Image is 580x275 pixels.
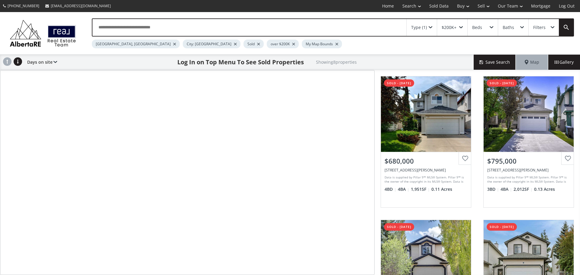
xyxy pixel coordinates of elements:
span: 0.11 Acres [431,186,452,192]
div: Baths [503,25,514,30]
span: 0.13 Acres [534,186,555,192]
div: Type (1) [411,25,427,30]
span: 3 BD [487,186,499,192]
div: $795,000 [487,156,570,166]
span: 2,012 SF [514,186,533,192]
span: [PHONE_NUMBER] [8,3,39,8]
div: $680,000 [385,156,467,166]
span: Map [525,59,539,65]
div: Data is supplied by Pillar 9™ MLS® System. Pillar 9™ is the owner of the copyright in its MLS® Sy... [385,175,466,184]
div: over $200K [267,40,299,48]
h1: Log In on Top Menu To See Sold Properties [177,58,304,66]
div: 340 Douglas Ridge Green SE, Calgary, AB T2Z 2Z9 [385,168,467,173]
button: Save Search [474,55,516,70]
div: My Map Bounds [302,40,342,48]
div: Days on site [24,55,57,70]
div: Gallery [548,55,580,70]
div: Beds [472,25,482,30]
span: Gallery [555,59,574,65]
div: $200K+ [442,25,456,30]
a: [EMAIL_ADDRESS][DOMAIN_NAME] [42,0,114,11]
div: 137 Douglas Ridge Place SE, Calgary, AB T2Z 2T3 [487,168,570,173]
div: Map [516,55,548,70]
h2: Showing 8 properties [316,60,357,64]
span: 4 BA [398,186,409,192]
div: City: [GEOGRAPHIC_DATA] [183,40,240,48]
div: [GEOGRAPHIC_DATA], [GEOGRAPHIC_DATA] [92,40,180,48]
img: Logo [7,18,79,48]
span: 1,951 SF [411,186,430,192]
div: Data is supplied by Pillar 9™ MLS® System. Pillar 9™ is the owner of the copyright in its MLS® Sy... [487,175,569,184]
span: 4 BD [385,186,396,192]
div: Filters [533,25,546,30]
a: sold - [DATE]$795,000[STREET_ADDRESS][PERSON_NAME]Data is supplied by Pillar 9™ MLS® System. Pill... [477,70,580,214]
a: sold - [DATE]$680,000[STREET_ADDRESS][PERSON_NAME]Data is supplied by Pillar 9™ MLS® System. Pill... [375,70,477,214]
span: [EMAIL_ADDRESS][DOMAIN_NAME] [51,3,111,8]
div: Sold [243,40,264,48]
span: 4 BA [501,186,512,192]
